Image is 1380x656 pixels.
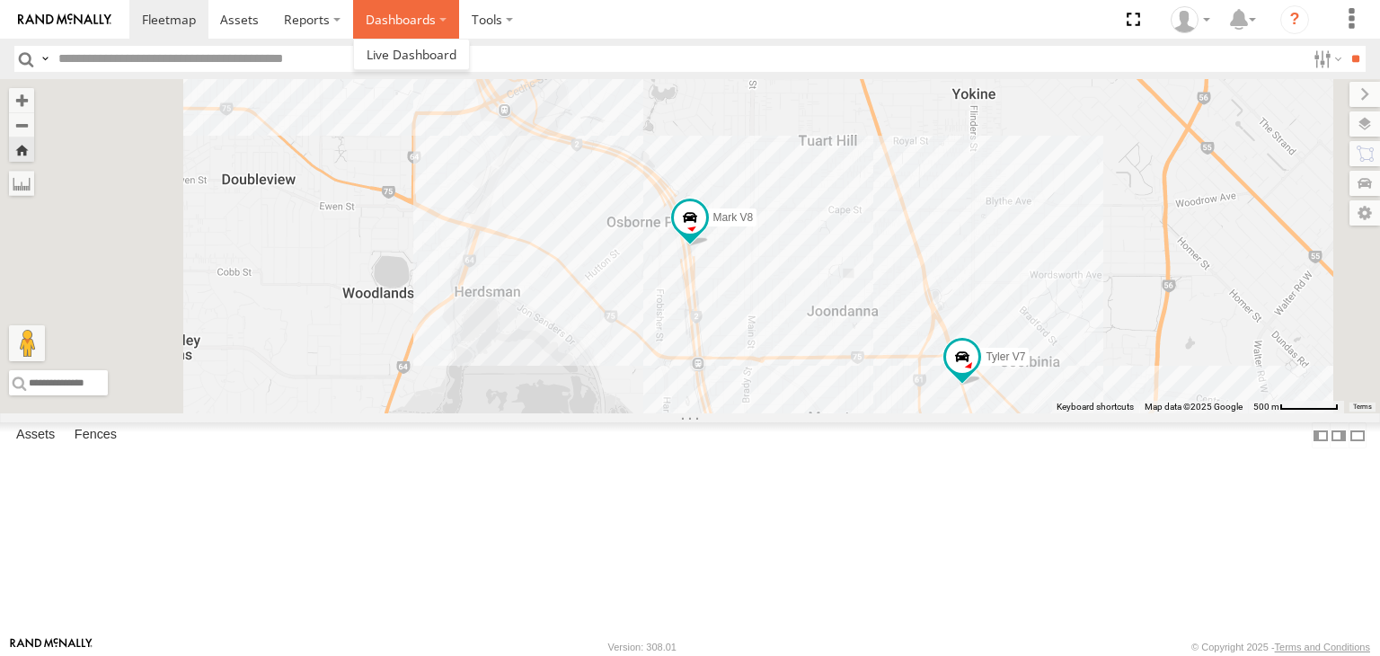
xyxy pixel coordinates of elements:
label: Fences [66,423,126,448]
label: Assets [7,423,64,448]
span: Tyler V7 [986,350,1025,363]
label: Map Settings [1349,200,1380,226]
button: Zoom Home [9,137,34,162]
div: Grainge Ryall [1164,6,1216,33]
button: Keyboard shortcuts [1057,401,1134,413]
img: rand-logo.svg [18,13,111,26]
label: Dock Summary Table to the Left [1312,422,1330,448]
button: Zoom in [9,88,34,112]
label: Search Query [38,46,52,72]
span: Map data ©2025 Google [1145,402,1243,412]
button: Zoom out [9,112,34,137]
div: © Copyright 2025 - [1191,642,1370,652]
i: ? [1280,5,1309,34]
span: 500 m [1253,402,1279,412]
div: Version: 308.01 [608,642,677,652]
label: Measure [9,171,34,196]
a: Visit our Website [10,638,93,656]
a: Terms and Conditions [1275,642,1370,652]
button: Map scale: 500 m per 62 pixels [1248,401,1344,413]
label: Hide Summary Table [1349,422,1367,448]
a: Terms (opens in new tab) [1353,403,1372,411]
label: Dock Summary Table to the Right [1330,422,1348,448]
span: Mark V8 [713,212,754,225]
button: Drag Pegman onto the map to open Street View [9,325,45,361]
label: Search Filter Options [1306,46,1345,72]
